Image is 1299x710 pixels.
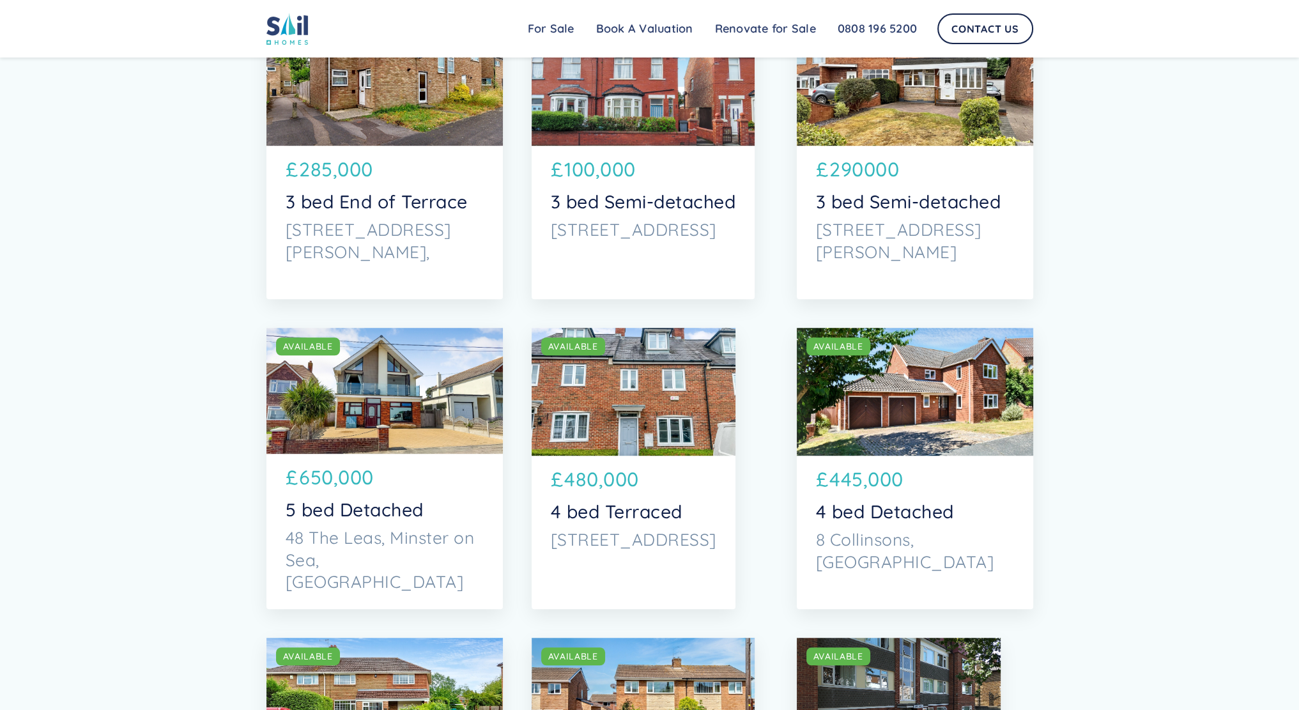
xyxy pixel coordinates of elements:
div: AVAILABLE [548,650,598,663]
p: [STREET_ADDRESS][PERSON_NAME] [816,219,1014,263]
p: £ [816,465,829,495]
p: £ [286,155,298,185]
p: £ [286,463,298,493]
p: 3 bed End of Terrace [286,191,484,213]
a: AVAILABLE£2900003 bed Semi-detached[STREET_ADDRESS][PERSON_NAME] [797,18,1033,299]
p: 3 bed Semi-detached [816,191,1014,213]
p: 480,000 [564,465,639,495]
a: 0808 196 5200 [827,16,928,42]
a: AVAILABLE£285,0003 bed End of Terrace[STREET_ADDRESS][PERSON_NAME], [266,18,503,299]
div: AVAILABLE [813,340,863,353]
a: Book A Valuation [585,16,704,42]
p: [STREET_ADDRESS] [551,219,736,241]
a: Renovate for Sale [704,16,827,42]
p: 445,000 [829,465,903,495]
div: AVAILABLE [283,340,333,353]
div: AVAILABLE [548,340,598,353]
p: 3 bed Semi-detached [551,191,736,213]
p: 4 bed Terraced [551,501,716,523]
div: AVAILABLE [283,650,333,663]
img: sail home logo colored [266,13,309,45]
p: 48 The Leas, Minster on Sea, [GEOGRAPHIC_DATA] [286,527,484,593]
a: Contact Us [937,13,1033,44]
a: AVAILABLE£480,0004 bed Terraced[STREET_ADDRESS] [532,328,735,609]
p: 4 bed Detached [816,501,1014,523]
p: £ [551,155,564,185]
p: £ [816,155,829,185]
p: [STREET_ADDRESS][PERSON_NAME], [286,219,484,263]
p: 285,000 [299,155,373,185]
a: AVAILABLE£445,0004 bed Detached8 Collinsons, [GEOGRAPHIC_DATA] [797,328,1033,609]
p: 650,000 [299,463,374,493]
a: AVAILABLE£100,0003 bed Semi-detached[STREET_ADDRESS] [532,18,755,299]
a: For Sale [517,16,585,42]
p: 5 bed Detached [286,499,484,521]
p: 100,000 [564,155,636,185]
p: [STREET_ADDRESS] [551,529,716,551]
a: AVAILABLE£650,0005 bed Detached48 The Leas, Minster on Sea, [GEOGRAPHIC_DATA] [266,328,503,609]
p: 8 Collinsons, [GEOGRAPHIC_DATA] [816,529,1014,573]
p: £ [551,465,564,495]
div: AVAILABLE [813,650,863,663]
p: 290000 [829,155,899,185]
